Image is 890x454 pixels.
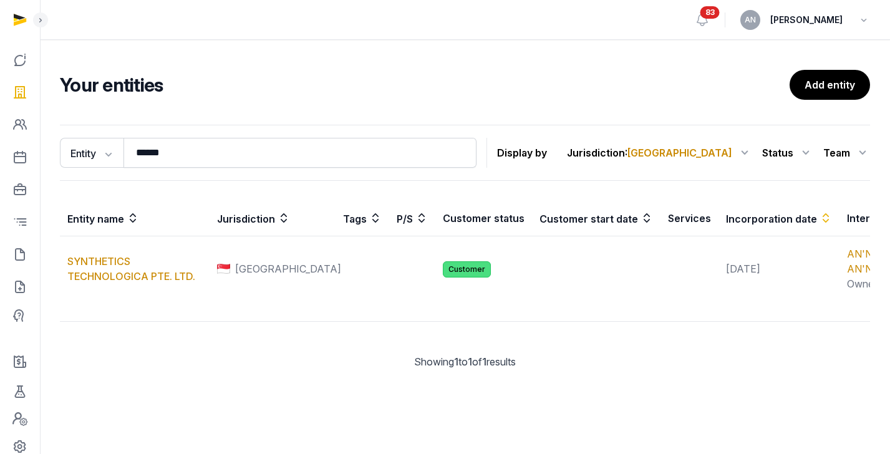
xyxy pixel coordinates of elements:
th: Customer start date [532,201,660,236]
span: [GEOGRAPHIC_DATA] [627,147,732,159]
th: Entity name [60,201,210,236]
td: [DATE] [718,236,839,302]
th: Tags [336,201,389,236]
p: Display by [497,143,547,163]
span: : [625,145,732,160]
button: Entity [60,138,123,168]
a: Add entity [790,70,870,100]
th: Services [660,201,718,236]
th: Jurisdiction [210,201,336,236]
div: Jurisdiction [567,143,752,163]
span: 83 [700,6,720,19]
th: Incorporation date [718,201,839,236]
span: Customer [443,261,491,278]
th: Customer status [435,201,532,236]
span: 1 [454,355,458,368]
a: SYNTHETICS TECHNOLOGICA PTE. LTD. [67,255,195,283]
span: [PERSON_NAME] [770,12,843,27]
span: AN [745,16,756,24]
div: Status [762,143,813,163]
span: 1 [482,355,486,368]
button: AN [740,10,760,30]
h2: Your entities [60,74,790,96]
th: P/S [389,201,435,236]
span: 1 [468,355,472,368]
div: Showing to of results [60,354,870,369]
div: Team [823,143,870,163]
span: [GEOGRAPHIC_DATA] [235,261,341,276]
